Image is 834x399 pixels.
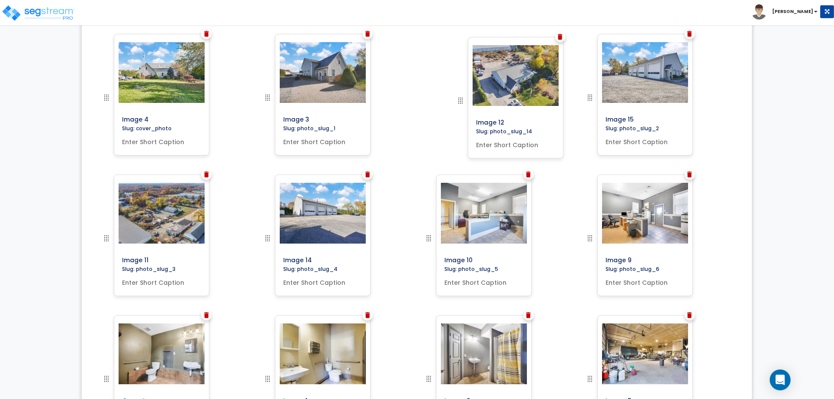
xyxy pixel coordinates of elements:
[602,265,663,273] label: Slug: photo_slug_6
[473,128,536,135] label: Slug: photo_slug_14
[585,233,595,244] img: drag handle
[602,134,688,146] input: Enter Short Caption
[280,265,341,273] label: Slug: photo_slug_4
[424,374,434,384] img: drag handle
[455,96,466,106] img: drag handle
[687,312,692,318] img: Trash Icon
[1,4,75,22] img: logo_pro_r.png
[280,125,339,132] label: Slug: photo_slug_1
[280,275,366,287] input: Enter Short Caption
[262,92,273,103] img: drag handle
[119,125,175,132] label: Slug: cover_photo
[772,8,813,15] b: [PERSON_NAME]
[204,171,209,178] img: Trash Icon
[365,31,370,37] img: Trash Icon
[424,233,434,244] img: drag handle
[602,275,688,287] input: Enter Short Caption
[585,374,595,384] img: drag handle
[204,31,209,37] img: Trash Icon
[280,134,366,146] input: Enter Short Caption
[119,134,205,146] input: Enter Short Caption
[526,312,531,318] img: Trash Icon
[262,233,273,244] img: drag handle
[101,233,112,244] img: drag handle
[441,265,502,273] label: Slug: photo_slug_5
[473,137,559,149] input: Enter Short Caption
[751,4,767,20] img: avatar.png
[204,312,209,318] img: Trash Icon
[119,275,205,287] input: Enter Short Caption
[770,369,791,390] div: Open Intercom Messenger
[441,275,527,287] input: Enter Short Caption
[262,374,273,384] img: drag handle
[602,125,662,132] label: Slug: photo_slug_2
[558,34,563,40] img: Trash Icon
[101,92,112,103] img: drag handle
[119,265,179,273] label: Slug: photo_slug_3
[365,312,370,318] img: Trash Icon
[365,171,370,178] img: Trash Icon
[101,374,112,384] img: drag handle
[687,171,692,178] img: Trash Icon
[687,31,692,37] img: Trash Icon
